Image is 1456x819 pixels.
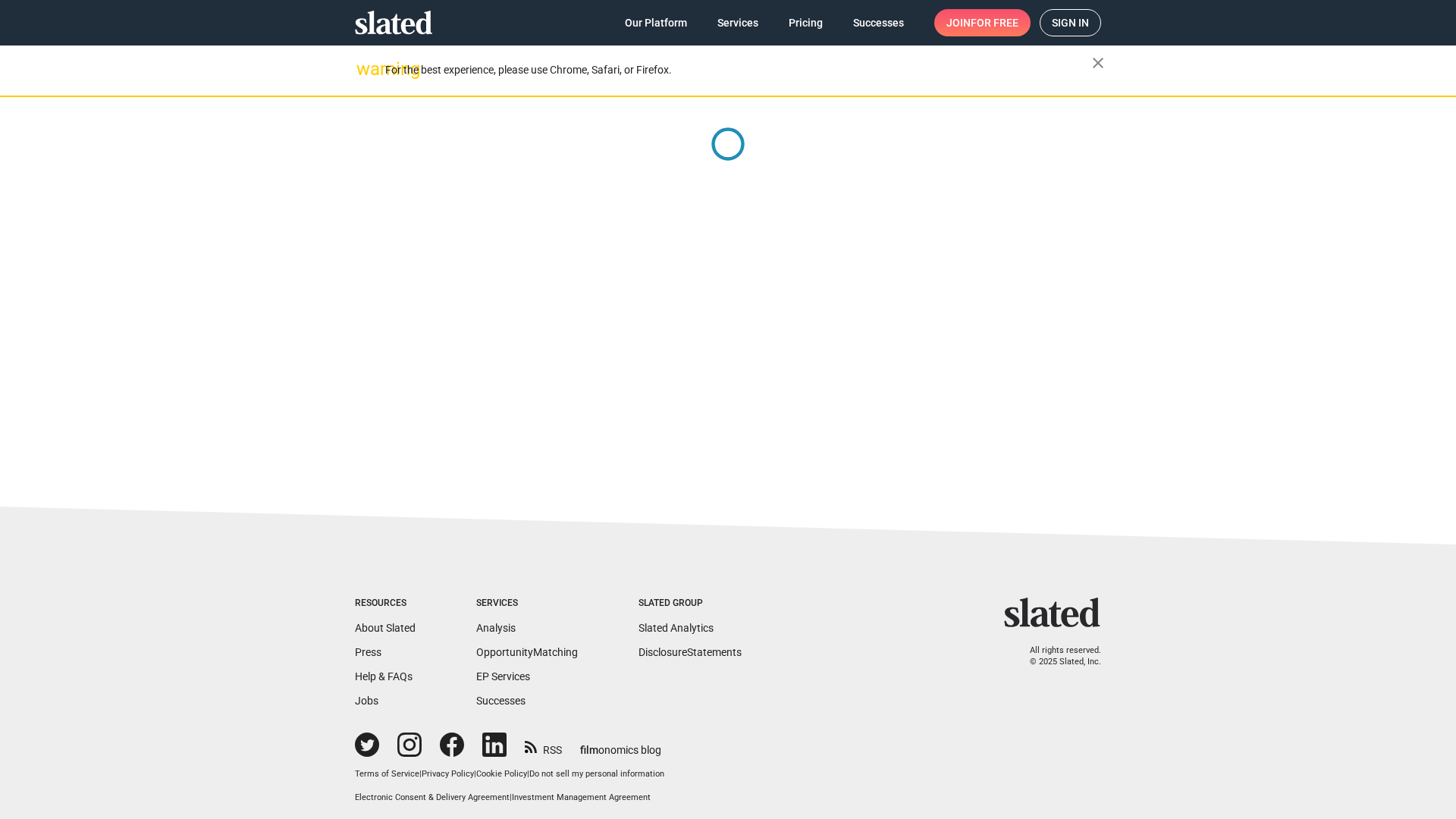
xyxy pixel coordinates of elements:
[512,792,651,802] a: Investment Management Agreement
[1040,9,1101,36] a: Sign in
[1014,645,1101,667] p: All rights reserved. © 2025 Slated, Inc.
[580,744,598,756] span: film
[1052,10,1089,36] span: Sign in
[529,769,664,780] button: Do not sell my personal information
[476,598,578,610] div: Services
[355,598,416,610] div: Resources
[946,9,1018,36] span: Join
[971,9,1018,36] span: for free
[355,622,416,634] a: About Slated
[717,9,758,36] span: Services
[705,9,770,36] a: Services
[625,9,687,36] span: Our Platform
[613,9,699,36] a: Our Platform
[476,769,527,779] a: Cookie Policy
[525,734,562,758] a: RSS
[355,695,378,707] a: Jobs
[355,670,413,682] a: Help & FAQs
[580,731,661,758] a: filmonomics blog
[356,60,375,78] mat-icon: warning
[639,646,742,658] a: DisclosureStatements
[476,646,578,658] a: OpportunityMatching
[934,9,1031,36] a: Joinfor free
[527,769,529,779] span: |
[853,9,904,36] span: Successes
[639,622,714,634] a: Slated Analytics
[476,622,516,634] a: Analysis
[639,598,742,610] div: Slated Group
[355,646,381,658] a: Press
[789,9,823,36] span: Pricing
[355,769,419,779] a: Terms of Service
[419,769,422,779] span: |
[476,670,530,682] a: EP Services
[355,792,510,802] a: Electronic Consent & Delivery Agreement
[777,9,835,36] a: Pricing
[422,769,474,779] a: Privacy Policy
[841,9,916,36] a: Successes
[476,695,526,707] a: Successes
[385,60,1092,80] div: For the best experience, please use Chrome, Safari, or Firefox.
[474,769,476,779] span: |
[1089,54,1107,72] mat-icon: close
[510,792,512,802] span: |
